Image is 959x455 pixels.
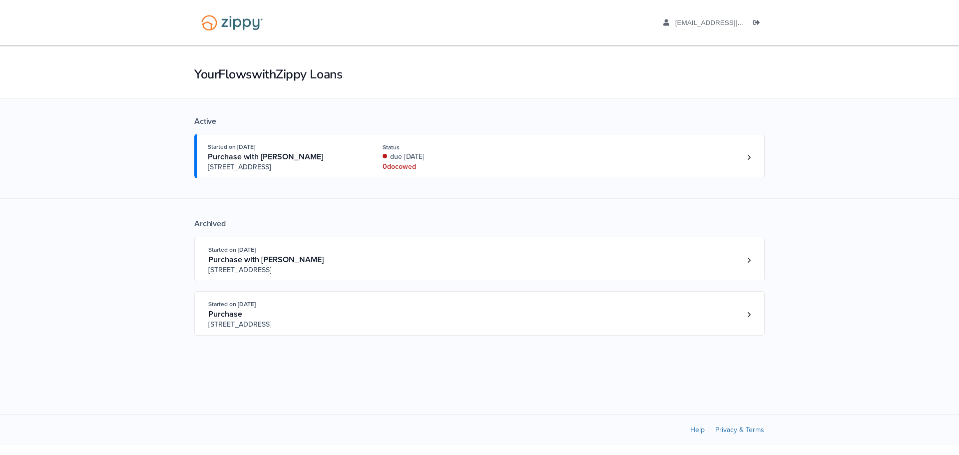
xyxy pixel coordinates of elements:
span: Purchase with [PERSON_NAME] [208,152,323,162]
span: [STREET_ADDRESS] [208,162,360,172]
span: [STREET_ADDRESS] [208,320,361,330]
a: Privacy & Terms [715,426,764,434]
a: Log out [753,19,764,29]
a: edit profile [663,19,790,29]
div: 0 doc owed [383,162,516,172]
h1: Your Flows with Zippy Loans [194,66,765,83]
a: Open loan 4190800 [194,134,765,178]
div: Active [194,116,765,126]
span: Purchase [208,309,242,319]
span: [STREET_ADDRESS] [208,265,361,275]
span: Purchase with [PERSON_NAME] [208,255,324,265]
a: Open loan 4162342 [194,291,765,336]
a: Help [690,426,705,434]
img: Logo [195,10,269,35]
span: Started on [DATE] [208,301,256,308]
span: Started on [DATE] [208,143,255,150]
a: Loan number 4183644 [741,253,756,268]
div: Status [383,143,516,152]
div: due [DATE] [383,152,516,162]
div: Archived [194,219,765,229]
span: kalamazoothumper1@gmail.com [675,19,790,26]
a: Open loan 4183644 [194,237,765,281]
a: Loan number 4190800 [741,150,756,165]
span: Started on [DATE] [208,246,256,253]
a: Loan number 4162342 [741,307,756,322]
